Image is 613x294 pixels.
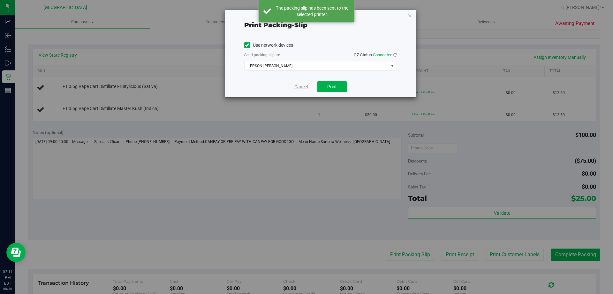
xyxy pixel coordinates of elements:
[275,5,350,18] div: The packing slip has been sent to the selected printer.
[244,42,293,49] label: Use network devices
[373,52,392,57] span: Connected
[354,52,397,57] span: QZ Status:
[388,61,396,70] span: select
[327,84,337,89] span: Print
[245,61,389,70] span: EPSON-[PERSON_NAME]
[317,81,347,92] button: Print
[294,83,308,90] a: Cancel
[6,243,26,262] iframe: Resource center
[244,21,307,29] span: Print packing-slip
[244,52,280,58] label: Send packing-slip to:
